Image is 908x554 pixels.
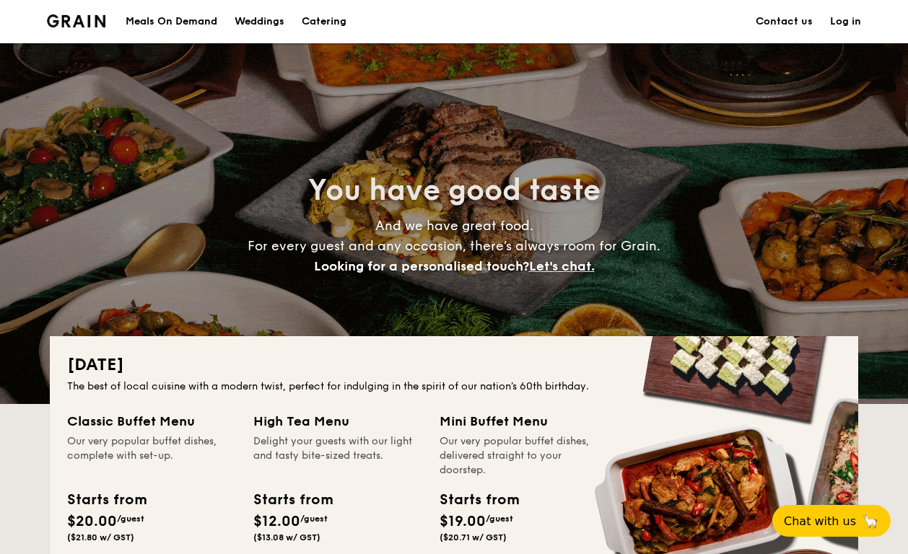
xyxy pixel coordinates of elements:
[440,411,608,431] div: Mini Buffet Menu
[67,489,146,511] div: Starts from
[248,218,660,274] span: And we have great food. For every guest and any occasion, there’s always room for Grain.
[253,532,320,542] span: ($13.08 w/ GST)
[300,514,328,524] span: /guest
[862,513,879,529] span: 🦙
[47,14,105,27] img: Grain
[486,514,513,524] span: /guest
[784,514,856,528] span: Chat with us
[67,379,841,394] div: The best of local cuisine with a modern twist, perfect for indulging in the spirit of our nation’...
[67,434,236,478] div: Our very popular buffet dishes, complete with set-up.
[308,173,601,208] span: You have good taste
[314,258,529,274] span: Looking for a personalised touch?
[440,489,518,511] div: Starts from
[117,514,144,524] span: /guest
[253,434,422,478] div: Delight your guests with our light and tasty bite-sized treats.
[47,14,105,27] a: Logotype
[772,505,891,537] button: Chat with us🦙
[67,513,117,530] span: $20.00
[440,513,486,530] span: $19.00
[253,489,332,511] div: Starts from
[253,513,300,530] span: $12.00
[67,353,841,377] h2: [DATE]
[440,532,507,542] span: ($20.71 w/ GST)
[440,434,608,478] div: Our very popular buffet dishes, delivered straight to your doorstep.
[67,411,236,431] div: Classic Buffet Menu
[67,532,134,542] span: ($21.80 w/ GST)
[529,258,595,274] span: Let's chat.
[253,411,422,431] div: High Tea Menu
